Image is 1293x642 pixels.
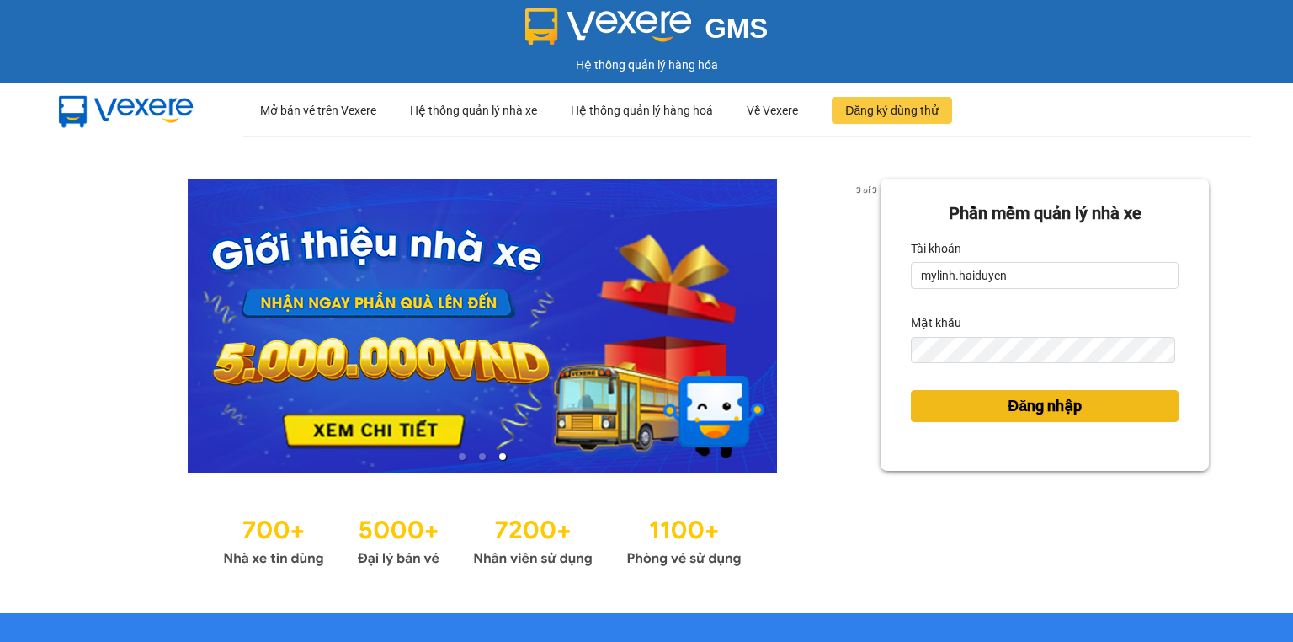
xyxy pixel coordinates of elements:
div: Về Vexere [747,83,798,137]
div: Hệ thống quản lý hàng hóa [4,56,1289,74]
button: Đăng nhập [911,390,1179,422]
span: Đăng ký dùng thử [845,101,939,120]
label: Tài khoản [911,235,961,262]
img: mbUUG5Q.png [42,83,210,138]
li: slide item 1 [459,453,466,460]
img: Statistics.png [223,507,742,571]
button: previous slide / item [84,179,108,473]
span: GMS [705,13,768,44]
div: Hệ thống quản lý nhà xe [410,83,537,137]
li: slide item 3 [499,453,506,460]
div: Hệ thống quản lý hàng hoá [571,83,713,137]
label: Mật khẩu [911,309,961,336]
input: Mật khẩu [911,337,1175,364]
button: Đăng ký dùng thử [832,97,952,124]
div: Phần mềm quản lý nhà xe [911,201,1179,227]
button: next slide / item [857,179,881,473]
span: Đăng nhập [1008,394,1082,418]
li: slide item 2 [479,453,486,460]
input: Tài khoản [911,262,1179,289]
img: logo 2 [525,8,692,45]
p: 3 of 3 [851,179,881,201]
div: Mở bán vé trên Vexere [260,83,376,137]
a: GMS [525,25,769,39]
